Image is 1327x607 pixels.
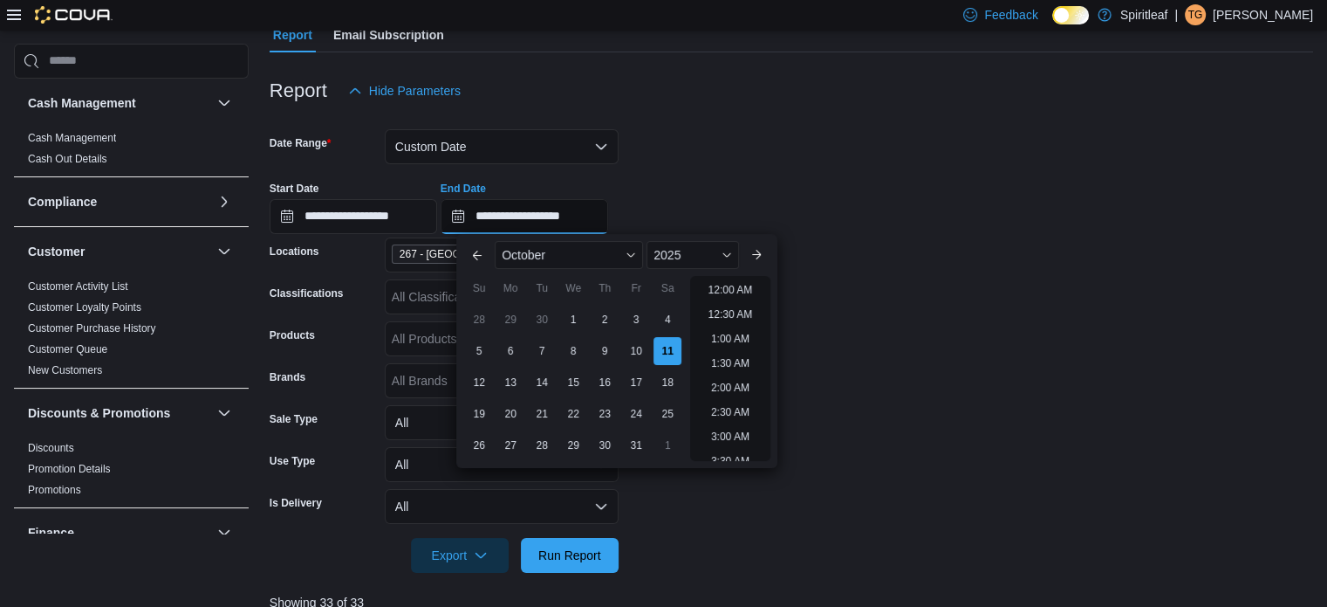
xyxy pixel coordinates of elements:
[270,182,319,196] label: Start Date
[528,369,556,397] div: day-14
[591,400,619,428] div: day-23
[622,431,650,459] div: day-31
[270,328,315,342] label: Products
[28,243,210,260] button: Customer
[1188,4,1203,25] span: TG
[28,342,107,356] span: Customer Queue
[28,94,136,112] h3: Cash Management
[463,241,491,269] button: Previous Month
[270,199,437,234] input: Press the down key to open a popover containing a calendar.
[214,241,235,262] button: Customer
[528,431,556,459] div: day-28
[273,17,312,52] span: Report
[496,274,524,302] div: Mo
[528,274,556,302] div: Tu
[28,463,111,475] a: Promotion Details
[28,322,156,335] a: Customer Purchase History
[496,431,524,459] div: day-27
[28,462,111,476] span: Promotion Details
[559,306,587,334] div: day-1
[214,522,235,543] button: Finance
[653,369,681,397] div: day-18
[559,369,587,397] div: day-15
[14,276,249,388] div: Customer
[28,301,141,314] a: Customer Loyalty Points
[28,132,116,144] a: Cash Management
[704,451,756,472] li: 3:30 AM
[559,400,587,428] div: day-22
[1120,4,1167,25] p: Spiritleaf
[411,538,509,573] button: Export
[270,496,322,510] label: Is Delivery
[28,484,81,496] a: Promotions
[270,80,327,101] h3: Report
[528,306,556,334] div: day-30
[528,400,556,428] div: day-21
[28,404,210,422] button: Discounts & Promotions
[653,400,681,428] div: day-25
[465,337,493,365] div: day-5
[28,483,81,497] span: Promotions
[14,128,249,176] div: Cash Management
[496,400,524,428] div: day-20
[742,241,770,269] button: Next month
[591,274,619,302] div: Th
[496,337,524,365] div: day-6
[653,248,681,262] span: 2025
[704,377,756,398] li: 2:00 AM
[28,363,102,377] span: New Customers
[653,431,681,459] div: day-1
[28,152,107,166] span: Cash Out Details
[214,191,235,212] button: Compliance
[270,370,305,384] label: Brands
[1213,4,1313,25] p: [PERSON_NAME]
[270,412,318,426] label: Sale Type
[690,276,770,461] ul: Time
[14,438,249,507] div: Discounts & Promotions
[704,426,756,447] li: 3:00 AM
[392,245,557,264] span: 267 - Cold Lake
[559,274,587,302] div: We
[653,306,681,334] div: day-4
[341,73,468,108] button: Hide Parameters
[28,94,210,112] button: Cash Management
[400,245,535,263] span: 267 - [GEOGRAPHIC_DATA]
[559,431,587,459] div: day-29
[28,321,156,335] span: Customer Purchase History
[385,405,619,440] button: All
[35,6,113,24] img: Cova
[465,306,493,334] div: day-28
[653,274,681,302] div: Sa
[369,82,461,100] span: Hide Parameters
[528,337,556,365] div: day-7
[463,304,683,461] div: October, 2025
[591,306,619,334] div: day-2
[559,337,587,365] div: day-8
[28,279,128,293] span: Customer Activity List
[28,442,74,454] a: Discounts
[591,337,619,365] div: day-9
[385,489,619,524] button: All
[622,400,650,428] div: day-24
[1174,4,1178,25] p: |
[441,199,608,234] input: Press the down key to enter a popover containing a calendar. Press the escape key to close the po...
[28,404,170,422] h3: Discounts & Promotions
[385,129,619,164] button: Custom Date
[1052,6,1089,24] input: Dark Mode
[591,431,619,459] div: day-30
[214,403,235,424] button: Discounts & Promotions
[704,353,756,374] li: 1:30 AM
[28,300,141,314] span: Customer Loyalty Points
[28,364,102,376] a: New Customers
[270,136,332,150] label: Date Range
[270,286,344,300] label: Classifications
[622,369,650,397] div: day-17
[496,306,524,334] div: day-29
[465,400,493,428] div: day-19
[270,454,315,468] label: Use Type
[465,274,493,302] div: Su
[704,402,756,423] li: 2:30 AM
[28,280,128,293] a: Customer Activity List
[701,279,760,300] li: 12:00 AM
[704,328,756,349] li: 1:00 AM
